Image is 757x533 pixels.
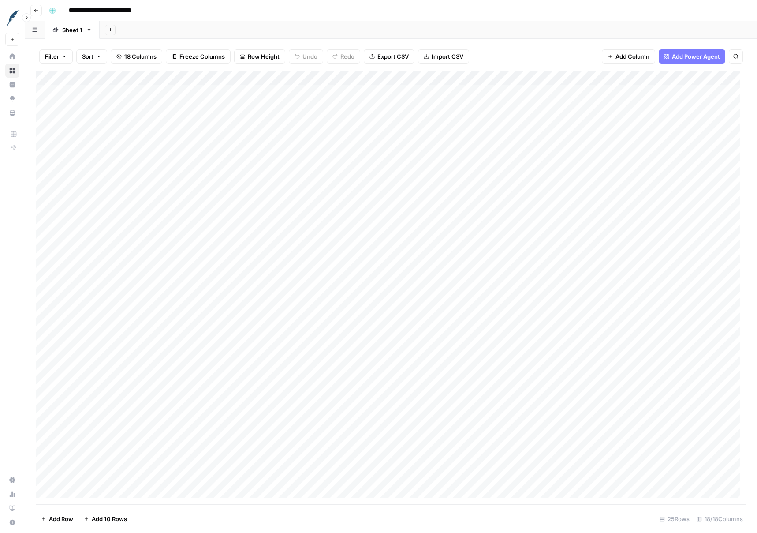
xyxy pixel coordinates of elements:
[92,514,127,523] span: Add 10 Rows
[78,512,132,526] button: Add 10 Rows
[5,78,19,92] a: Insights
[656,512,693,526] div: 25 Rows
[5,515,19,529] button: Help + Support
[76,49,107,64] button: Sort
[5,106,19,120] a: Your Data
[234,49,285,64] button: Row Height
[5,501,19,515] a: Learning Hub
[5,49,19,64] a: Home
[39,49,73,64] button: Filter
[418,49,469,64] button: Import CSV
[36,512,78,526] button: Add Row
[340,52,354,61] span: Redo
[82,52,93,61] span: Sort
[5,64,19,78] a: Browse
[659,49,725,64] button: Add Power Agent
[45,52,59,61] span: Filter
[5,10,21,26] img: FreeWill Logo
[62,26,82,34] div: Sheet 1
[693,512,746,526] div: 18/18 Columns
[248,52,280,61] span: Row Height
[124,52,157,61] span: 18 Columns
[602,49,655,64] button: Add Column
[432,52,463,61] span: Import CSV
[5,92,19,106] a: Opportunities
[672,52,720,61] span: Add Power Agent
[615,52,649,61] span: Add Column
[5,473,19,487] a: Settings
[327,49,360,64] button: Redo
[166,49,231,64] button: Freeze Columns
[5,487,19,501] a: Usage
[49,514,73,523] span: Add Row
[179,52,225,61] span: Freeze Columns
[302,52,317,61] span: Undo
[377,52,409,61] span: Export CSV
[364,49,414,64] button: Export CSV
[45,21,100,39] a: Sheet 1
[5,7,19,29] button: Workspace: FreeWill
[289,49,323,64] button: Undo
[111,49,162,64] button: 18 Columns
